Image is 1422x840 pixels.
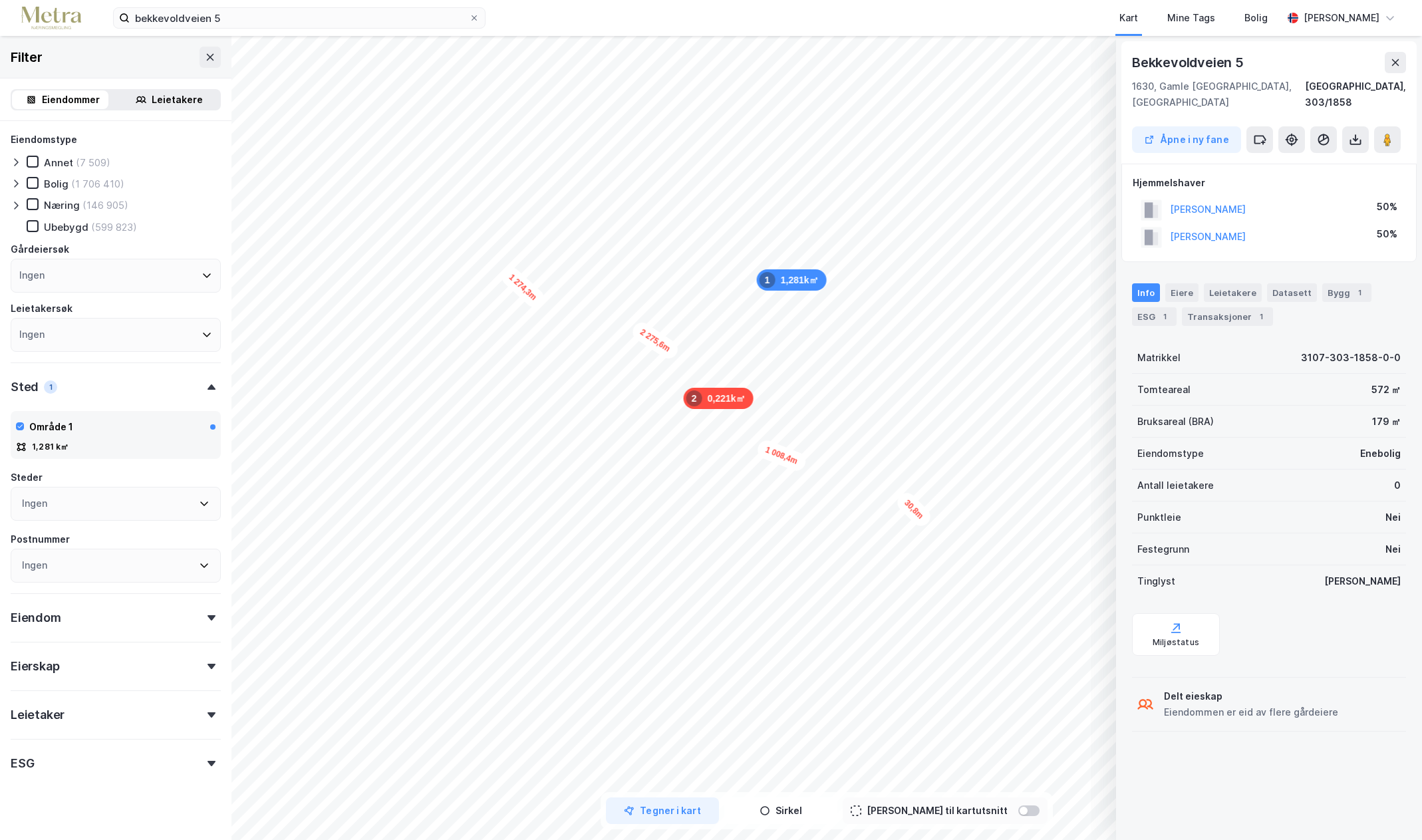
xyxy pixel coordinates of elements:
[498,264,547,311] div: Map marker
[1305,78,1406,110] div: [GEOGRAPHIC_DATA], 303/1858
[29,419,73,435] div: Område 1
[1137,350,1181,366] div: Matrikkel
[19,327,45,343] div: Ingen
[1353,286,1366,299] div: 1
[1385,509,1401,525] div: Nei
[1394,478,1401,493] div: 0
[894,490,934,530] div: Map marker
[82,199,128,211] div: (146 905)
[11,301,72,317] div: Leietakersøk
[1133,175,1405,191] div: Hjemmelshaver
[1137,446,1204,462] div: Eiendomstype
[629,319,681,362] div: Map marker
[1267,283,1317,302] div: Datasett
[1165,283,1199,302] div: Eiere
[686,390,702,406] div: 2
[1153,637,1199,648] div: Miljøstatus
[21,7,81,30] img: metra-logo.256734c3b2bbffee19d4.png
[1137,414,1214,430] div: Bruksareal (BRA)
[32,442,69,452] div: 1,281 k㎡
[71,178,124,190] div: (1 706 410)
[1164,704,1338,720] div: Eiendommen er eid av flere gårdeiere
[1132,52,1246,73] div: Bekkevoldveien 5
[760,272,776,288] div: 1
[44,221,88,233] div: Ubebygd
[1167,10,1215,26] div: Mine Tags
[1132,283,1160,302] div: Info
[19,267,45,283] div: Ingen
[1164,688,1338,704] div: Delt eieskap
[1301,350,1401,366] div: 3107-303-1858-0-0
[44,156,73,169] div: Annet
[1137,509,1181,525] div: Punktleie
[11,531,70,547] div: Postnummer
[755,438,808,473] div: Map marker
[606,797,719,824] button: Tegner i kart
[11,47,43,68] div: Filter
[44,199,80,211] div: Næring
[11,658,59,674] div: Eierskap
[11,756,34,771] div: ESG
[1137,382,1191,398] div: Tomteareal
[1360,446,1401,462] div: Enebolig
[1377,226,1397,242] div: 50%
[152,92,203,108] div: Leietakere
[867,803,1008,819] div: [PERSON_NAME] til kartutsnitt
[1137,478,1214,493] div: Antall leietakere
[724,797,837,824] button: Sirkel
[1158,310,1171,323] div: 1
[1132,126,1241,153] button: Åpne i ny fane
[11,470,43,486] div: Steder
[42,92,100,108] div: Eiendommer
[1254,310,1268,323] div: 1
[1324,573,1401,589] div: [PERSON_NAME]
[11,132,77,148] div: Eiendomstype
[1204,283,1262,302] div: Leietakere
[757,269,827,291] div: Map marker
[11,241,69,257] div: Gårdeiersøk
[11,379,39,395] div: Sted
[1304,10,1379,26] div: [PERSON_NAME]
[1377,199,1397,215] div: 50%
[44,380,57,394] div: 1
[1132,307,1177,326] div: ESG
[1137,573,1175,589] div: Tinglyst
[1119,10,1138,26] div: Kart
[22,495,47,511] div: Ingen
[1372,414,1401,430] div: 179 ㎡
[76,156,110,169] div: (7 509)
[1355,776,1422,840] div: Kontrollprogram for chat
[1132,78,1305,110] div: 1630, Gamle [GEOGRAPHIC_DATA], [GEOGRAPHIC_DATA]
[11,610,61,626] div: Eiendom
[11,707,65,723] div: Leietaker
[1182,307,1273,326] div: Transaksjoner
[44,178,69,190] div: Bolig
[130,8,469,28] input: Søk på adresse, matrikkel, gårdeiere, leietakere eller personer
[1322,283,1371,302] div: Bygg
[1137,541,1189,557] div: Festegrunn
[1244,10,1268,26] div: Bolig
[22,557,47,573] div: Ingen
[684,388,754,409] div: Map marker
[1355,776,1422,840] iframe: Chat Widget
[1385,541,1401,557] div: Nei
[91,221,137,233] div: (599 823)
[1371,382,1401,398] div: 572 ㎡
